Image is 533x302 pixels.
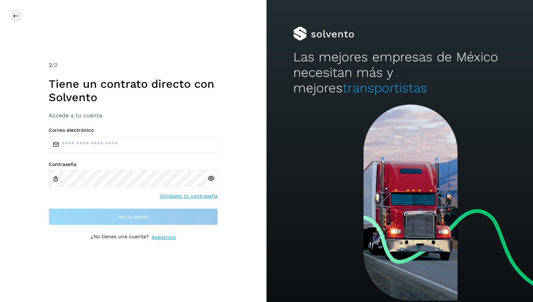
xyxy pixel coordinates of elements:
p: ¿No tienes una cuenta? [91,234,149,241]
button: Inicia sesión [49,208,218,225]
span: transportistas [343,80,427,95]
h2: Las mejores empresas de México necesitan más y mejores [293,49,507,96]
a: Regístrate [152,234,176,241]
label: Correo electrónico [49,127,218,133]
div: /2 [49,61,218,69]
span: 2 [49,62,52,68]
span: Inicia sesión [118,214,148,219]
h1: Tiene un contrato directo con Solvento [49,77,218,104]
label: Contraseña [49,161,218,167]
h3: Accede a tu cuenta [49,112,218,119]
a: Olvidaste tu contraseña [160,192,218,200]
